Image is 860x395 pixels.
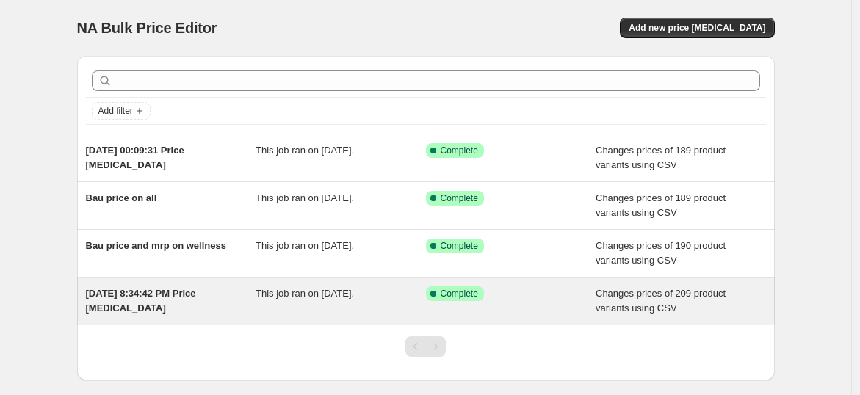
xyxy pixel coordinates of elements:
span: This job ran on [DATE]. [256,145,354,156]
span: Add new price [MEDICAL_DATA] [629,22,765,34]
span: This job ran on [DATE]. [256,192,354,203]
span: Complete [441,288,478,300]
span: Bau price and mrp on wellness [86,240,226,251]
span: [DATE] 00:09:31 Price [MEDICAL_DATA] [86,145,184,170]
span: [DATE] 8:34:42 PM Price [MEDICAL_DATA] [86,288,196,314]
span: Complete [441,240,478,252]
button: Add filter [92,102,151,120]
span: NA Bulk Price Editor [77,20,217,36]
span: Changes prices of 190 product variants using CSV [596,240,726,266]
span: Changes prices of 189 product variants using CSV [596,192,726,218]
nav: Pagination [405,336,446,357]
span: Complete [441,192,478,204]
span: This job ran on [DATE]. [256,240,354,251]
span: This job ran on [DATE]. [256,288,354,299]
span: Changes prices of 189 product variants using CSV [596,145,726,170]
span: Changes prices of 209 product variants using CSV [596,288,726,314]
span: Complete [441,145,478,156]
span: Add filter [98,105,133,117]
span: Bau price on all [86,192,157,203]
button: Add new price [MEDICAL_DATA] [620,18,774,38]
